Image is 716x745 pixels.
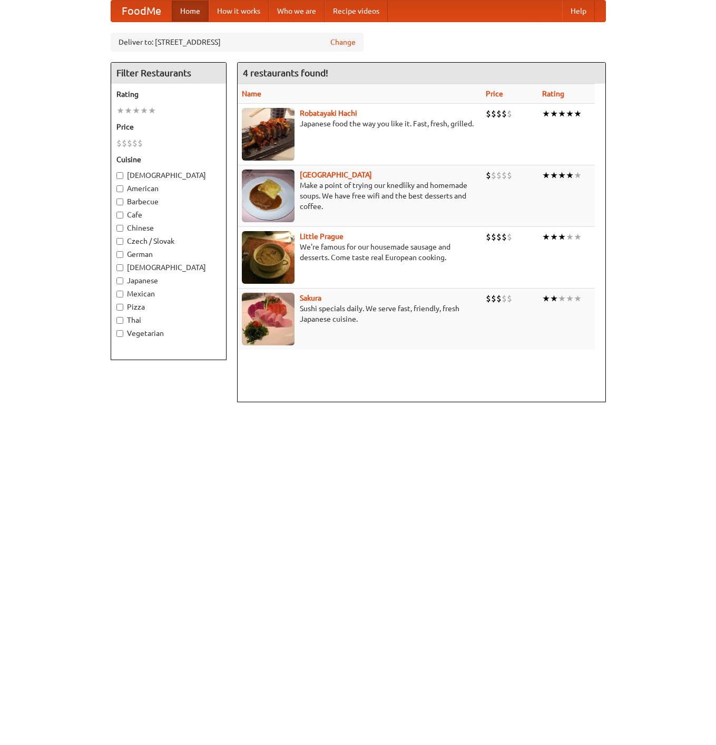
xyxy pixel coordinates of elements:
[502,293,507,304] li: $
[566,108,574,120] li: ★
[550,108,558,120] li: ★
[243,68,328,78] ng-pluralize: 4 restaurants found!
[542,108,550,120] li: ★
[116,210,221,220] label: Cafe
[542,170,550,181] li: ★
[502,108,507,120] li: $
[116,236,221,246] label: Czech / Slovak
[558,293,566,304] li: ★
[491,293,496,304] li: $
[496,293,502,304] li: $
[116,198,123,205] input: Barbecue
[116,264,123,271] input: [DEMOGRAPHIC_DATA]
[116,89,221,100] h5: Rating
[486,231,491,243] li: $
[558,231,566,243] li: ★
[116,275,221,286] label: Japanese
[122,137,127,149] li: $
[496,231,502,243] li: $
[132,137,138,149] li: $
[242,180,478,212] p: Make a point of trying our knedlíky and homemade soups. We have free wifi and the best desserts a...
[507,231,512,243] li: $
[116,122,221,132] h5: Price
[116,249,221,260] label: German
[330,37,356,47] a: Change
[116,328,221,339] label: Vegetarian
[124,105,132,116] li: ★
[116,183,221,194] label: American
[491,231,496,243] li: $
[116,302,221,312] label: Pizza
[116,225,123,232] input: Chinese
[111,33,364,52] div: Deliver to: [STREET_ADDRESS]
[486,90,503,98] a: Price
[116,251,123,258] input: German
[502,231,507,243] li: $
[507,170,512,181] li: $
[486,108,491,120] li: $
[558,170,566,181] li: ★
[242,108,295,161] img: robatayaki.jpg
[116,291,123,297] input: Mexican
[116,185,123,192] input: American
[140,105,148,116] li: ★
[116,196,221,207] label: Barbecue
[116,170,221,181] label: [DEMOGRAPHIC_DATA]
[566,293,574,304] li: ★
[550,293,558,304] li: ★
[542,90,564,98] a: Rating
[550,170,558,181] li: ★
[242,118,478,129] p: Japanese food the way you like it. Fast, fresh, grilled.
[486,293,491,304] li: $
[116,315,221,325] label: Thai
[116,212,123,218] input: Cafe
[300,171,372,179] a: [GEOGRAPHIC_DATA]
[172,1,209,22] a: Home
[116,277,123,284] input: Japanese
[242,303,478,324] p: Sushi specials daily. We serve fast, friendly, fresh Japanese cuisine.
[111,63,226,84] h4: Filter Restaurants
[566,231,574,243] li: ★
[116,105,124,116] li: ★
[132,105,140,116] li: ★
[574,108,582,120] li: ★
[542,293,550,304] li: ★
[116,223,221,233] label: Chinese
[502,170,507,181] li: $
[325,1,388,22] a: Recipe videos
[574,231,582,243] li: ★
[111,1,172,22] a: FoodMe
[507,293,512,304] li: $
[300,109,357,117] a: Robatayaki Hachi
[507,108,512,120] li: $
[209,1,269,22] a: How it works
[300,232,344,241] a: Little Prague
[562,1,595,22] a: Help
[116,262,221,273] label: [DEMOGRAPHIC_DATA]
[127,137,132,149] li: $
[496,108,502,120] li: $
[242,231,295,284] img: littleprague.jpg
[496,170,502,181] li: $
[269,1,325,22] a: Who we are
[116,304,123,311] input: Pizza
[574,293,582,304] li: ★
[242,90,261,98] a: Name
[566,170,574,181] li: ★
[116,154,221,165] h5: Cuisine
[116,330,123,337] input: Vegetarian
[116,172,123,179] input: [DEMOGRAPHIC_DATA]
[558,108,566,120] li: ★
[574,170,582,181] li: ★
[116,238,123,245] input: Czech / Slovak
[491,170,496,181] li: $
[138,137,143,149] li: $
[242,242,478,263] p: We're famous for our housemade sausage and desserts. Come taste real European cooking.
[242,293,295,345] img: sakura.jpg
[300,294,321,302] a: Sakura
[242,170,295,222] img: czechpoint.jpg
